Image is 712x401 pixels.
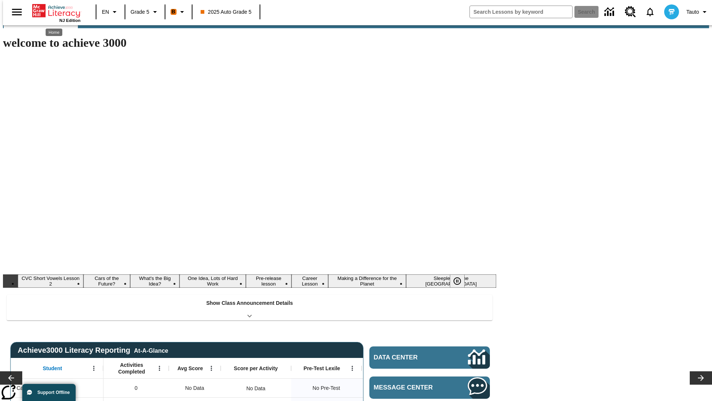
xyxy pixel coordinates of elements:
[3,6,108,13] p: Auto class announcement [DATE] 07:28:27
[201,8,252,16] span: 2025 Auto Grade 5
[177,365,203,372] span: Avg Score
[181,381,208,396] span: No Data
[313,384,340,392] span: No Pre-Test, Cat, Sautoen
[291,274,329,288] button: Slide 6 Career Lesson
[304,365,340,372] span: Pre-Test Lexile
[450,274,472,288] div: Pause
[32,3,80,18] a: Home
[131,8,149,16] span: Grade 5
[406,274,496,288] button: Slide 8 Sleepless in the Animal Kingdom
[18,346,168,355] span: Achieve3000 Literacy Reporting
[99,5,122,19] button: Language: EN, Select a language
[450,274,465,288] button: Pause
[347,363,358,374] button: Open Menu
[686,8,699,16] span: Tauto
[83,274,130,288] button: Slide 2 Cars of the Future?
[234,365,278,372] span: Score per Activity
[59,18,80,23] span: NJ Edition
[690,371,712,385] button: Lesson carousel, Next
[169,379,221,397] div: No Data, Cat, Sautoen
[3,6,108,13] body: Maximum 600 characters Press Escape to exit toolbar Press Alt + F10 to reach toolbar
[683,5,712,19] button: Profile/Settings
[107,362,156,375] span: Activities Completed
[43,365,62,372] span: Student
[660,2,683,22] button: Select a new avatar
[18,274,83,288] button: Slide 1 CVC Short Vowels Lesson 2
[246,274,291,288] button: Slide 5 Pre-release lesson
[7,295,492,320] div: Show Class Announcement Details
[172,7,175,16] span: B
[664,4,679,19] img: avatar image
[103,379,169,397] div: 0, Cat, Sautoen
[600,2,620,22] a: Data Center
[640,2,660,22] a: Notifications
[37,390,70,395] span: Support Offline
[620,2,640,22] a: Resource Center, Will open in new tab
[154,363,165,374] button: Open Menu
[32,3,80,23] div: Home
[168,5,189,19] button: Boost Class color is orange. Change class color
[206,299,293,307] p: Show Class Announcement Details
[3,36,496,50] h1: welcome to achieve 3000
[130,274,180,288] button: Slide 3 What's the Big Idea?
[22,384,76,401] button: Support Offline
[102,8,109,16] span: EN
[470,6,572,18] input: search field
[243,381,269,396] div: No Data, Cat, Sautoen
[369,346,490,369] a: Data Center
[369,376,490,399] a: Message Center
[328,274,406,288] button: Slide 7 Making a Difference for the Planet
[6,1,28,23] button: Open side menu
[206,363,217,374] button: Open Menu
[135,384,138,392] span: 0
[46,29,62,36] div: Home
[88,363,99,374] button: Open Menu
[374,384,446,391] span: Message Center
[179,274,246,288] button: Slide 4 One Idea, Lots of Hard Work
[374,354,443,361] span: Data Center
[128,5,162,19] button: Grade: Grade 5, Select a grade
[134,346,168,354] div: At-A-Glance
